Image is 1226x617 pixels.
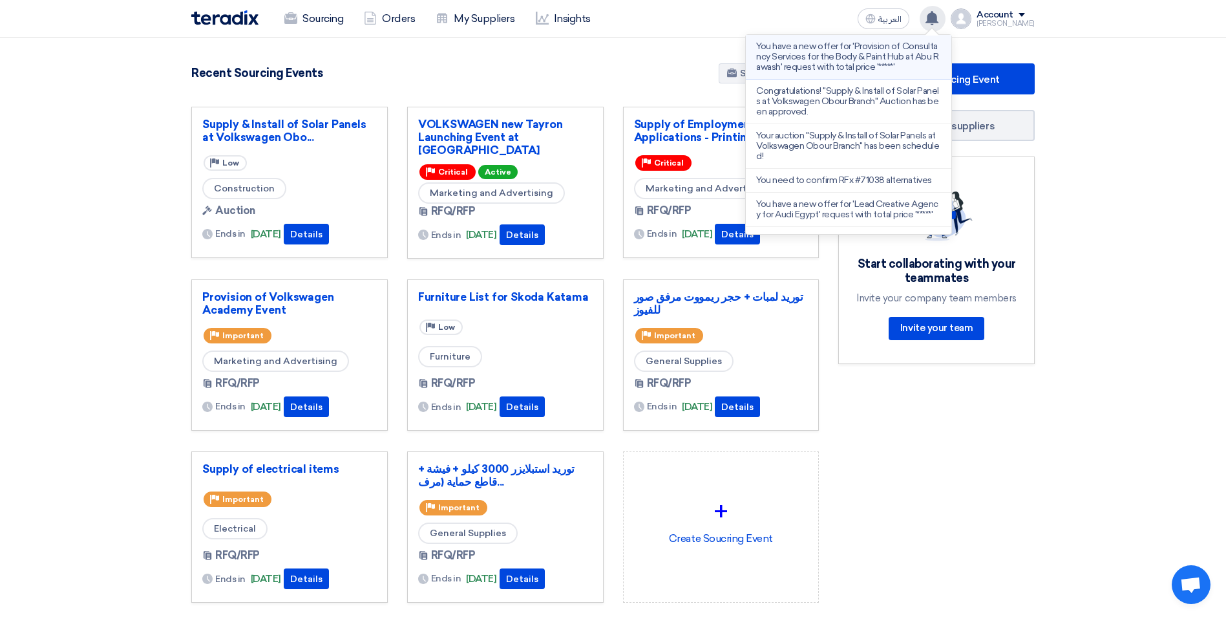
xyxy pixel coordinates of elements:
span: [DATE] [466,400,496,415]
span: [DATE] [251,572,281,587]
span: [DATE] [682,227,712,242]
div: Account [977,10,1013,21]
span: Ends in [215,227,246,241]
span: Ends in [431,228,461,242]
span: [DATE] [466,228,496,243]
a: My Suppliers [425,5,525,33]
span: Important [222,495,264,504]
span: RFQ/RFP [431,376,476,391]
span: Active [478,165,518,179]
span: RFQ/RFP [431,204,476,219]
div: Invite your company team members [854,292,1019,304]
button: Details [500,224,545,245]
span: Construction [202,178,286,199]
a: Sourcing [274,5,354,33]
button: Details [715,396,760,417]
span: RFQ/RFP [215,548,260,563]
span: Marketing and Advertising [634,178,781,199]
span: General Supplies [634,351,734,372]
button: Details [284,568,329,589]
span: RFQ/RFP [647,376,692,391]
a: Supply of electrical items [202,462,377,475]
div: + [634,492,809,531]
span: RFQ/RFP [215,376,260,391]
span: Electrical [202,518,268,539]
img: profile_test.png [951,8,971,29]
span: Ends in [215,572,246,586]
span: Auction [215,203,255,219]
a: Provision of Volkswagen Academy Event [202,290,377,316]
span: [DATE] [251,227,281,242]
h4: Recent Sourcing Events [191,66,322,80]
p: Congratulations! "Supply & Install of Solar Panels at Volkswagen Obour Branch" Auction has been a... [756,86,941,117]
span: Ends in [215,400,246,413]
span: العربية [878,15,902,24]
p: Your auction "Supply & Install of Solar Panels at Volkswagen Obour Branch" has been scheduled! [756,131,941,162]
span: [DATE] [682,400,712,415]
button: Details [284,396,329,417]
a: Furniture List for Skoda Katama [418,290,593,303]
a: Invite your team [889,317,984,340]
button: Details [284,224,329,244]
button: Details [500,568,545,589]
span: Create Sourcing Event [892,73,1000,85]
a: توريد لمبات + حجر ريمووت مرفق صور للفيوز [634,290,809,316]
span: Low [438,323,455,332]
a: Open chat [1172,565,1210,604]
button: Details [500,396,545,417]
div: Create Soucring Event [634,462,809,576]
span: Important [654,331,695,340]
span: Furniture [418,346,482,367]
span: Important [438,503,480,512]
span: Important [222,331,264,340]
a: Orders [354,5,425,33]
p: You have a new offer for 'Provision of Consultancy Services for the Body & Paint Hub at Abu Rawas... [756,41,941,72]
span: [DATE] [251,400,281,415]
a: VOLKSWAGEN new Tayron Launching Event at [GEOGRAPHIC_DATA] [418,118,593,157]
span: RFQ/RFP [647,203,692,219]
span: Ends in [431,572,461,585]
span: Marketing and Advertising [418,182,565,204]
span: RFQ/RFP [431,548,476,563]
button: Details [715,224,760,244]
span: Critical [438,168,468,177]
p: You need to confirm RFx #71038 alternatives [756,175,931,186]
a: توريد استبلايزر 3000 كيلو + فيشة + قاطع حماية (مرف... [418,462,593,488]
a: Show All Pipeline [719,63,819,83]
span: Low [222,158,239,168]
button: العربية [858,8,909,29]
p: You have a new offer for 'Lead Creative Agency for Audi Egypt' request with total price '*****' [756,233,941,254]
a: Insights [525,5,601,33]
span: Critical [654,158,684,168]
a: Supply of Employment Applications - Printing Reque... [634,118,809,144]
div: Start collaborating with your teammates [854,257,1019,286]
span: [DATE] [466,572,496,587]
span: Marketing and Advertising [202,351,349,372]
span: Ends in [431,400,461,414]
span: Ends in [647,400,677,413]
span: Ends in [647,227,677,241]
span: General Supplies [418,523,518,544]
a: Supply & Install of Solar Panels at Volkswagen Obo... [202,118,377,144]
div: [PERSON_NAME] [977,20,1035,27]
p: You have a new offer for 'Lead Creative Agency for Audi Egypt' request with total price '*****' [756,199,941,220]
img: Teradix logo [191,10,259,25]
